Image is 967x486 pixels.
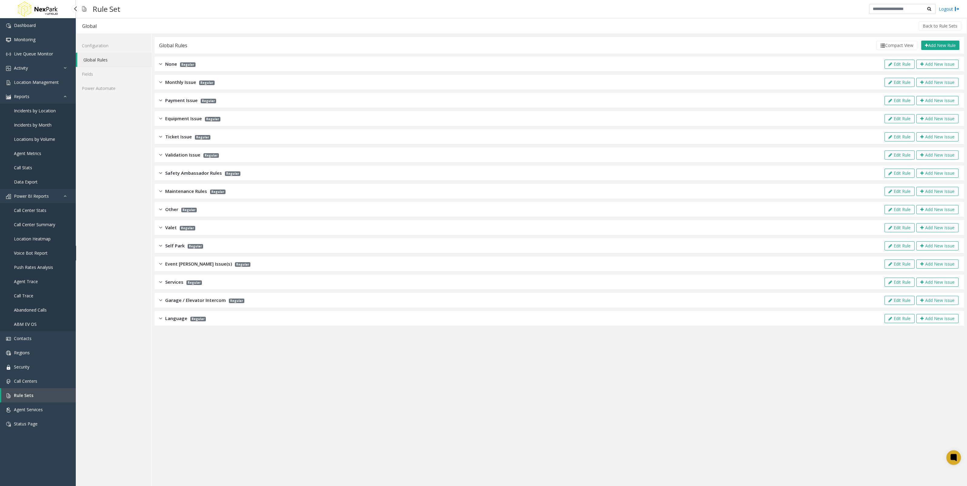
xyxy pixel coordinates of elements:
[14,364,29,370] span: Security
[159,260,162,267] img: closed
[165,188,207,195] span: Maintenance Rules
[885,241,915,250] button: Edit Rule
[6,194,11,199] img: 'icon'
[6,23,11,28] img: 'icon'
[14,407,43,412] span: Agent Services
[955,6,959,12] img: logout
[916,96,959,105] button: Add New Issue
[1,388,76,402] a: Rule Sets
[6,408,11,412] img: 'icon'
[165,260,232,267] span: Event [PERSON_NAME] Issue(s)
[885,314,915,323] button: Edit Rule
[76,81,151,95] a: Power Automate
[6,52,11,57] img: 'icon'
[916,278,959,287] button: Add New Issue
[916,132,959,141] button: Add New Issue
[6,336,11,341] img: 'icon'
[159,315,162,322] img: closed
[180,226,195,230] span: Regular
[14,136,55,142] span: Locations by Volume
[165,242,185,249] span: Self Park
[14,421,38,427] span: Status Page
[14,378,37,384] span: Call Centers
[939,6,959,12] a: Logout
[229,299,244,303] span: Regular
[165,315,187,322] span: Language
[916,296,959,305] button: Add New Issue
[159,97,162,104] img: closed
[885,150,915,160] button: Edit Rule
[225,171,240,176] span: Regular
[165,79,196,86] span: Monthly Issue
[885,60,915,69] button: Edit Rule
[159,242,162,249] img: closed
[921,41,959,50] button: Add New Rule
[199,81,215,85] span: Regular
[916,60,959,69] button: Add New Issue
[159,170,162,177] img: closed
[77,53,151,67] a: Global Rules
[14,150,41,156] span: Agent Metrics
[190,317,206,321] span: Regular
[82,22,97,30] div: Global
[885,169,915,178] button: Edit Rule
[14,321,37,327] span: ABM EV OS
[165,151,200,158] span: Validation Issue
[14,350,30,355] span: Regions
[165,61,177,68] span: None
[14,65,28,71] span: Activity
[165,133,192,140] span: Ticket Issue
[885,260,915,269] button: Edit Rule
[6,422,11,427] img: 'icon'
[885,96,915,105] button: Edit Rule
[159,41,187,49] div: Global Rules
[235,262,250,267] span: Regular
[6,66,11,71] img: 'icon'
[82,2,87,16] img: pageIcon
[916,169,959,178] button: Add New Issue
[916,78,959,87] button: Add New Issue
[186,280,202,285] span: Regular
[14,264,53,270] span: Push Rates Analysis
[14,79,59,85] span: Location Management
[165,279,183,286] span: Services
[916,205,959,214] button: Add New Issue
[14,108,56,114] span: Incidents by Location
[885,205,915,214] button: Edit Rule
[159,61,162,68] img: closed
[188,244,203,249] span: Regular
[6,379,11,384] img: 'icon'
[14,207,46,213] span: Call Center Stats
[14,179,38,185] span: Data Export
[14,165,32,170] span: Call Stats
[159,224,162,231] img: closed
[14,51,53,57] span: Live Queue Monitor
[14,250,48,256] span: Voice Bot Report
[14,293,33,299] span: Call Trace
[916,150,959,160] button: Add New Issue
[14,222,55,227] span: Call Center Summary
[181,208,197,212] span: Regular
[916,187,959,196] button: Add New Issue
[76,67,151,81] a: Fields
[165,170,222,177] span: Safety Ambassador Rules
[876,41,917,50] button: Compact View
[885,223,915,232] button: Edit Rule
[916,314,959,323] button: Add New Issue
[180,62,196,67] span: Regular
[165,97,198,104] span: Payment Issue
[6,80,11,85] img: 'icon'
[159,188,162,195] img: closed
[6,38,11,42] img: 'icon'
[14,336,32,341] span: Contacts
[195,135,210,140] span: Regular
[14,236,51,242] span: Location Heatmap
[885,187,915,196] button: Edit Rule
[14,22,36,28] span: Dashboard
[159,133,162,140] img: closed
[885,296,915,305] button: Edit Rule
[14,37,35,42] span: Monitoring
[201,99,216,103] span: Regular
[159,297,162,304] img: closed
[205,117,220,121] span: Regular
